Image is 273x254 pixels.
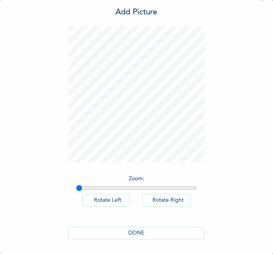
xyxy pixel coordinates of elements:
p: Zoom : [76,175,197,183]
button: Rotate Left [82,194,131,207]
span: Please add a recent Passport Photograph [55,126,195,158]
button: Rotate Right [142,194,191,207]
button: DONE [68,227,205,240]
h3: Add Picture [116,7,158,18]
